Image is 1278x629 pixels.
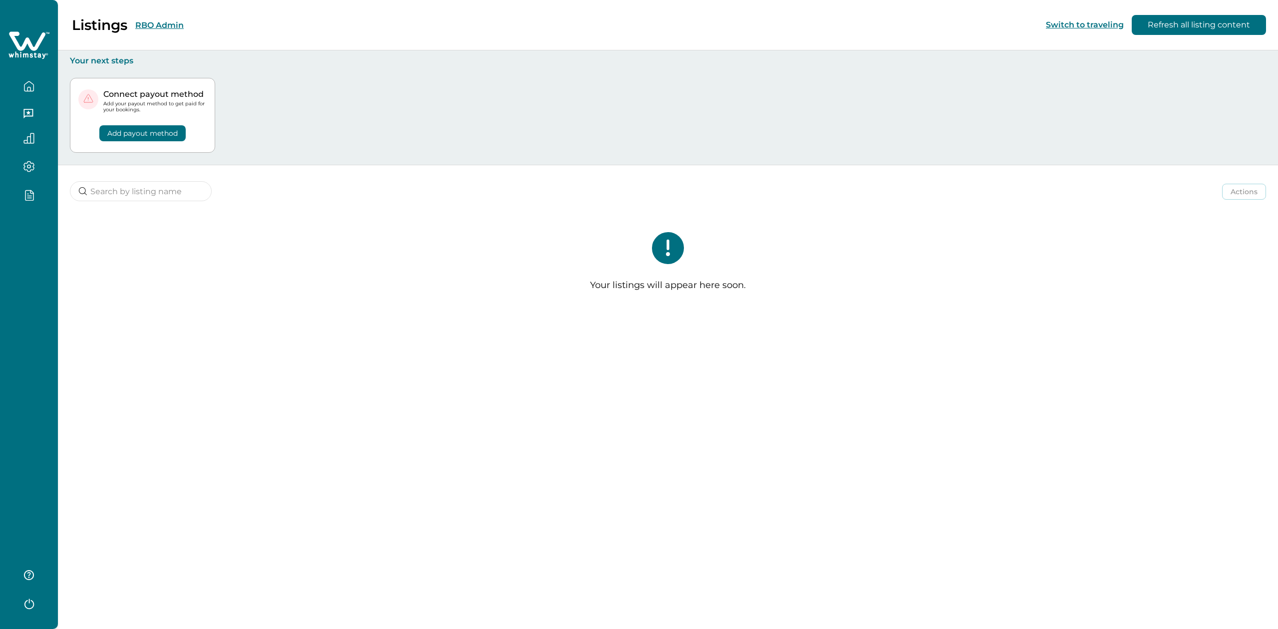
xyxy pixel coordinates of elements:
[103,89,207,99] p: Connect payout method
[590,280,746,291] p: Your listings will appear here soon.
[103,101,207,113] p: Add your payout method to get paid for your bookings.
[99,125,186,141] button: Add payout method
[72,16,127,33] p: Listings
[70,56,1266,66] p: Your next steps
[70,181,212,201] input: Search by listing name
[135,20,184,30] button: RBO Admin
[1222,184,1266,200] button: Actions
[1046,20,1124,29] button: Switch to traveling
[1132,15,1266,35] button: Refresh all listing content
